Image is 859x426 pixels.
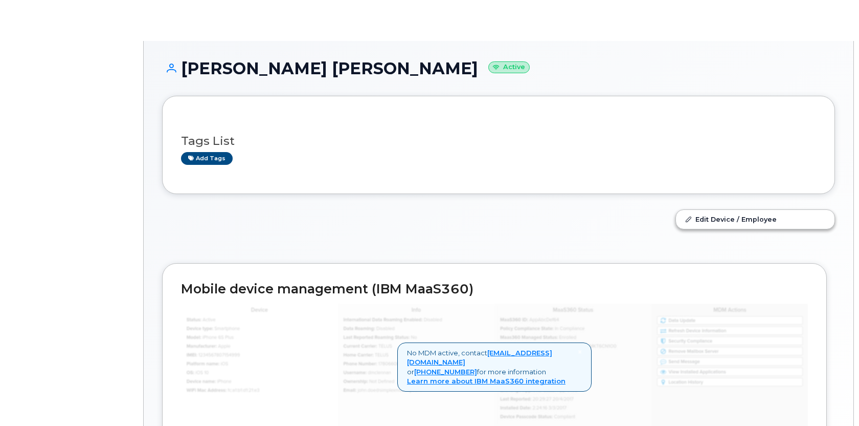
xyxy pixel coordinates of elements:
[181,152,233,165] a: Add tags
[578,348,582,356] a: Close
[407,377,566,385] a: Learn more about IBM MaaS360 integration
[162,59,835,77] h1: [PERSON_NAME] [PERSON_NAME]
[578,347,582,356] span: ×
[488,61,530,73] small: Active
[676,210,834,228] a: Edit Device / Employee
[414,368,477,376] a: [PHONE_NUMBER]
[397,343,592,392] div: No MDM active, contact or for more information
[181,135,816,147] h3: Tags List
[181,282,808,296] h2: Mobile device management (IBM MaaS360)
